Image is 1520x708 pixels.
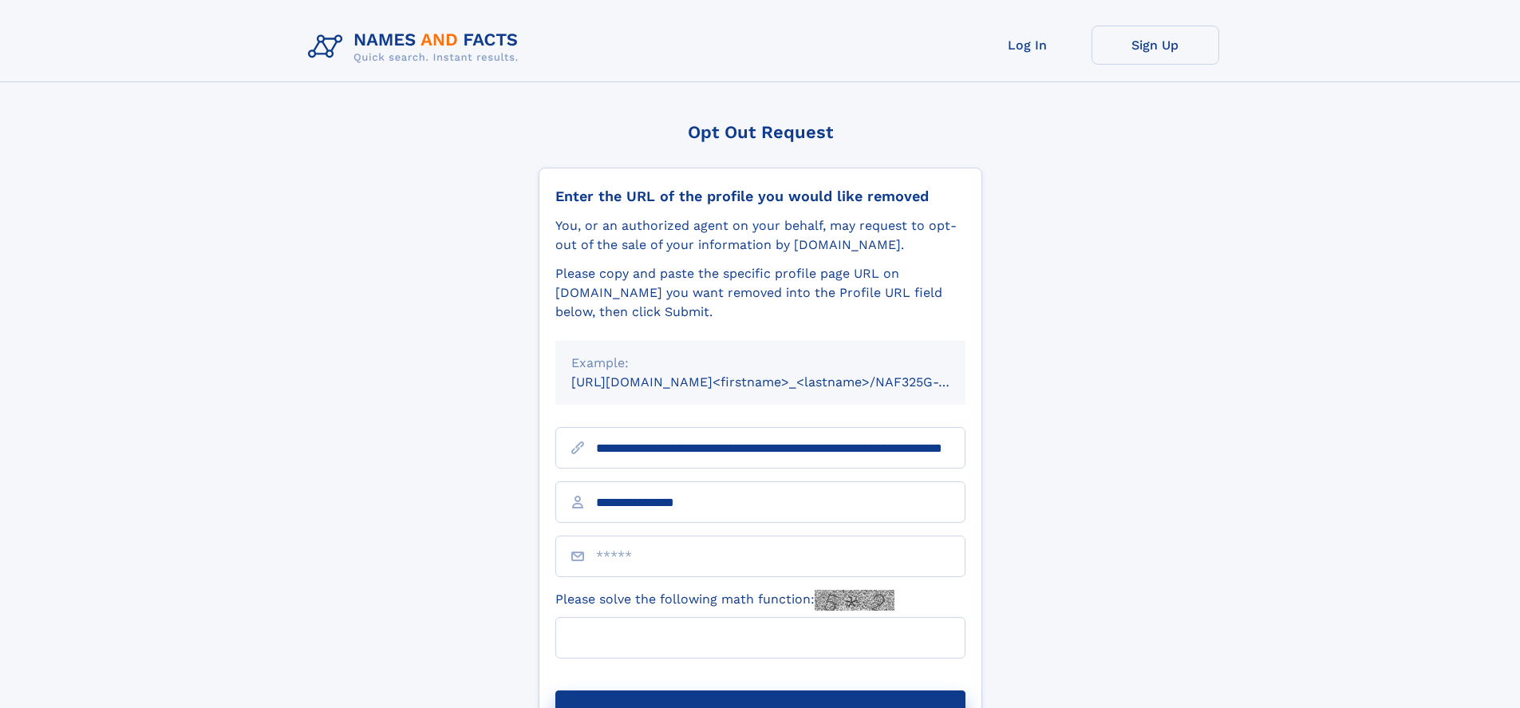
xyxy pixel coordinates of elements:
[964,26,1092,65] a: Log In
[555,188,965,205] div: Enter the URL of the profile you would like removed
[302,26,531,69] img: Logo Names and Facts
[555,590,894,611] label: Please solve the following math function:
[555,216,965,255] div: You, or an authorized agent on your behalf, may request to opt-out of the sale of your informatio...
[1092,26,1219,65] a: Sign Up
[571,374,996,390] small: [URL][DOMAIN_NAME]<firstname>_<lastname>/NAF325G-xxxxxxxx
[555,264,965,322] div: Please copy and paste the specific profile page URL on [DOMAIN_NAME] you want removed into the Pr...
[539,122,982,142] div: Opt Out Request
[571,354,950,373] div: Example:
